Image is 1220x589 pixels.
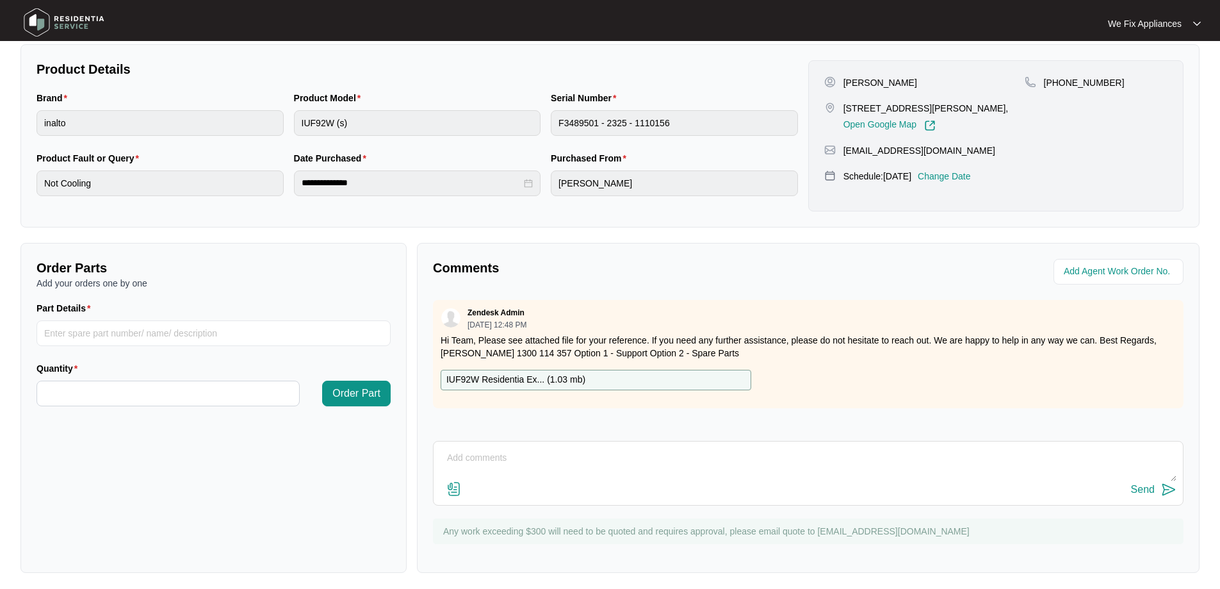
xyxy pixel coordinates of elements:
img: user-pin [824,76,836,88]
input: Serial Number [551,110,798,136]
p: Order Parts [37,259,391,277]
p: [PHONE_NUMBER] [1044,76,1125,89]
img: residentia service logo [19,3,109,42]
p: Any work exceeding $300 will need to be quoted and requires approval, please email quote to [EMAI... [443,525,1177,538]
img: file-attachment-doc.svg [446,481,462,497]
p: Comments [433,259,799,277]
span: Order Part [332,386,380,401]
input: Brand [37,110,284,136]
img: dropdown arrow [1193,21,1201,27]
p: Product Details [37,60,798,78]
p: Add your orders one by one [37,277,391,290]
input: Part Details [37,320,391,346]
p: Zendesk Admin [468,308,525,318]
p: Schedule: [DATE] [843,170,911,183]
img: map-pin [1025,76,1036,88]
input: Date Purchased [302,176,522,190]
p: [STREET_ADDRESS][PERSON_NAME], [843,102,1009,115]
p: Hi Team, Please see attached file for your reference. If you need any further assistance, please ... [441,334,1176,360]
a: Open Google Map [843,120,936,131]
p: We Fix Appliances [1108,17,1182,30]
label: Date Purchased [294,152,371,165]
img: map-pin [824,102,836,113]
input: Purchased From [551,170,798,196]
p: IUF92W Residentia Ex... ( 1.03 mb ) [446,373,585,387]
p: [DATE] 12:48 PM [468,321,526,329]
img: user.svg [441,308,460,328]
p: [PERSON_NAME] [843,76,917,89]
button: Send [1131,481,1176,499]
img: Link-External [924,120,936,131]
label: Brand [37,92,72,104]
input: Product Fault or Query [37,170,284,196]
div: Send [1131,484,1155,495]
label: Part Details [37,302,96,315]
label: Serial Number [551,92,621,104]
label: Product Model [294,92,366,104]
input: Product Model [294,110,541,136]
label: Purchased From [551,152,631,165]
img: send-icon.svg [1161,482,1176,497]
button: Order Part [322,381,391,406]
img: map-pin [824,170,836,181]
p: Change Date [918,170,971,183]
label: Quantity [37,362,83,375]
input: Add Agent Work Order No. [1064,264,1176,279]
input: Quantity [37,381,299,406]
p: [EMAIL_ADDRESS][DOMAIN_NAME] [843,144,995,157]
label: Product Fault or Query [37,152,144,165]
img: map-pin [824,144,836,156]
